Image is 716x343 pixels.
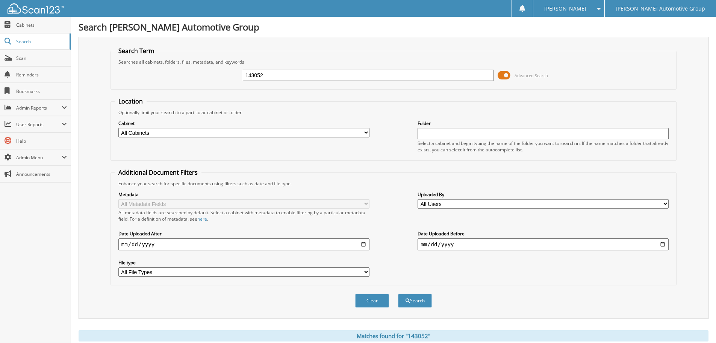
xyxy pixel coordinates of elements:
[355,294,389,308] button: Clear
[115,47,158,55] legend: Search Term
[115,168,201,177] legend: Additional Document Filters
[418,238,669,250] input: end
[418,140,669,153] div: Select a cabinet and begin typing the name of the folder you want to search in. If the name match...
[115,180,672,187] div: Enhance your search for specific documents using filters such as date and file type.
[197,216,207,222] a: here
[16,105,62,111] span: Admin Reports
[418,191,669,198] label: Uploaded By
[398,294,432,308] button: Search
[118,120,369,127] label: Cabinet
[16,22,67,28] span: Cabinets
[16,38,66,45] span: Search
[118,230,369,237] label: Date Uploaded After
[115,59,672,65] div: Searches all cabinets, folders, files, metadata, and keywords
[8,3,64,14] img: scan123-logo-white.svg
[16,154,62,161] span: Admin Menu
[115,97,147,105] legend: Location
[16,55,67,61] span: Scan
[118,259,369,266] label: File type
[16,72,67,78] span: Reminders
[418,120,669,127] label: Folder
[616,6,705,11] span: [PERSON_NAME] Automotive Group
[16,138,67,144] span: Help
[79,21,708,33] h1: Search [PERSON_NAME] Automotive Group
[418,230,669,237] label: Date Uploaded Before
[79,330,708,341] div: Matches found for "143052"
[16,171,67,177] span: Announcements
[16,88,67,95] span: Bookmarks
[544,6,586,11] span: [PERSON_NAME]
[115,109,672,116] div: Optionally limit your search to a particular cabinet or folder
[118,191,369,198] label: Metadata
[118,238,369,250] input: start
[16,121,62,128] span: User Reports
[118,209,369,222] div: All metadata fields are searched by default. Select a cabinet with metadata to enable filtering b...
[515,73,548,78] span: Advanced Search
